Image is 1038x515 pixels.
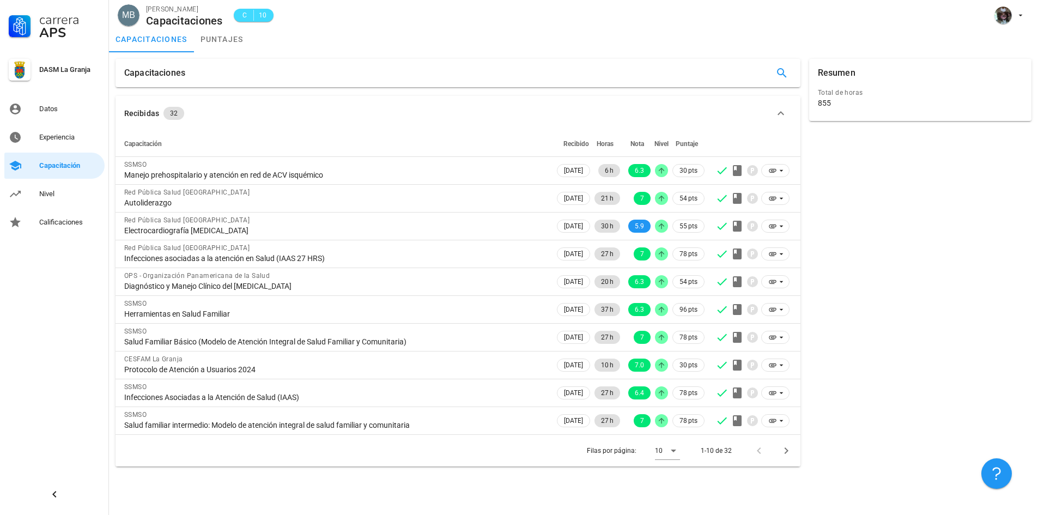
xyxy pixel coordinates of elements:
[564,165,583,177] span: [DATE]
[640,192,644,205] span: 7
[170,107,178,120] span: 32
[124,411,147,419] span: SSMSO
[564,220,583,232] span: [DATE]
[601,386,614,399] span: 27 h
[39,26,100,39] div: APS
[601,414,614,427] span: 27 h
[679,415,697,426] span: 78 pts
[124,198,546,208] div: Autoliderazgo
[124,392,546,402] div: Infecciones Asociadas a la Atención de Salud (IAAS)
[776,441,796,461] button: Página siguiente
[124,328,147,335] span: SSMSO
[124,337,546,347] div: Salud Familiar Básico (Modelo de Atención Integral de Salud Familiar y Comunitaria)
[653,131,670,157] th: Nivel
[39,105,100,113] div: Datos
[124,253,546,263] div: Infecciones asociadas a la atención en Salud (IAAS 27 HRS)
[679,249,697,259] span: 78 pts
[4,124,105,150] a: Experiencia
[258,10,267,21] span: 10
[124,140,162,148] span: Capacitación
[676,140,698,148] span: Puntaje
[597,140,614,148] span: Horas
[124,420,546,430] div: Salud familiar intermedio: Modelo de atención integral de salud familiar y comunitaria
[630,140,644,148] span: Nota
[564,387,583,399] span: [DATE]
[118,4,139,26] div: avatar
[679,360,697,371] span: 30 pts
[564,304,583,316] span: [DATE]
[4,153,105,179] a: Capacitación
[564,359,583,371] span: [DATE]
[679,276,697,287] span: 54 pts
[122,4,135,26] span: MB
[4,96,105,122] a: Datos
[124,107,159,119] div: Recibidas
[592,131,622,157] th: Horas
[124,355,183,363] span: CESFAM La Granja
[818,98,831,108] div: 855
[39,161,100,170] div: Capacitación
[39,65,100,74] div: DASM La Granja
[116,96,800,131] button: Recibidas 32
[39,13,100,26] div: Carrera
[679,193,697,204] span: 54 pts
[194,26,250,52] a: puntajes
[564,415,583,427] span: [DATE]
[640,247,644,260] span: 7
[635,359,644,372] span: 7.0
[654,140,669,148] span: Nivel
[994,7,1012,24] div: avatar
[39,190,100,198] div: Nivel
[635,303,644,316] span: 6.3
[124,59,185,87] div: Capacitaciones
[635,164,644,177] span: 6.3
[116,131,555,157] th: Capacitación
[146,4,223,15] div: [PERSON_NAME]
[39,133,100,142] div: Experiencia
[587,435,680,466] div: Filas por página:
[679,221,697,232] span: 55 pts
[4,209,105,235] a: Calificaciones
[818,59,855,87] div: Resumen
[655,446,663,456] div: 10
[564,276,583,288] span: [DATE]
[124,281,546,291] div: Diagnóstico y Manejo Clínico del [MEDICAL_DATA]
[635,275,644,288] span: 6.3
[655,442,680,459] div: 10Filas por página:
[124,309,546,319] div: Herramientas en Salud Familiar
[563,140,589,148] span: Recibido
[124,226,546,235] div: Electrocardiografía [MEDICAL_DATA]
[124,300,147,307] span: SSMSO
[124,170,546,180] div: Manejo prehospitalario y atención en red de ACV isquémico
[601,220,614,233] span: 30 h
[601,331,614,344] span: 27 h
[605,164,614,177] span: 6 h
[679,332,697,343] span: 78 pts
[240,10,249,21] span: C
[4,181,105,207] a: Nivel
[124,216,250,224] span: Red Pública Salud [GEOGRAPHIC_DATA]
[146,15,223,27] div: Capacitaciones
[635,220,644,233] span: 5.9
[601,359,614,372] span: 10 h
[124,189,250,196] span: Red Pública Salud [GEOGRAPHIC_DATA]
[564,331,583,343] span: [DATE]
[124,272,270,280] span: OPS - Organización Panamericana de la Salud
[564,248,583,260] span: [DATE]
[39,218,100,227] div: Calificaciones
[555,131,592,157] th: Recibido
[818,87,1023,98] div: Total de horas
[564,192,583,204] span: [DATE]
[124,244,250,252] span: Red Pública Salud [GEOGRAPHIC_DATA]
[124,161,147,168] span: SSMSO
[601,275,614,288] span: 20 h
[622,131,653,157] th: Nota
[679,304,697,315] span: 96 pts
[601,303,614,316] span: 37 h
[601,247,614,260] span: 27 h
[640,414,644,427] span: 7
[679,387,697,398] span: 78 pts
[701,446,732,456] div: 1-10 de 32
[635,386,644,399] span: 6.4
[670,131,707,157] th: Puntaje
